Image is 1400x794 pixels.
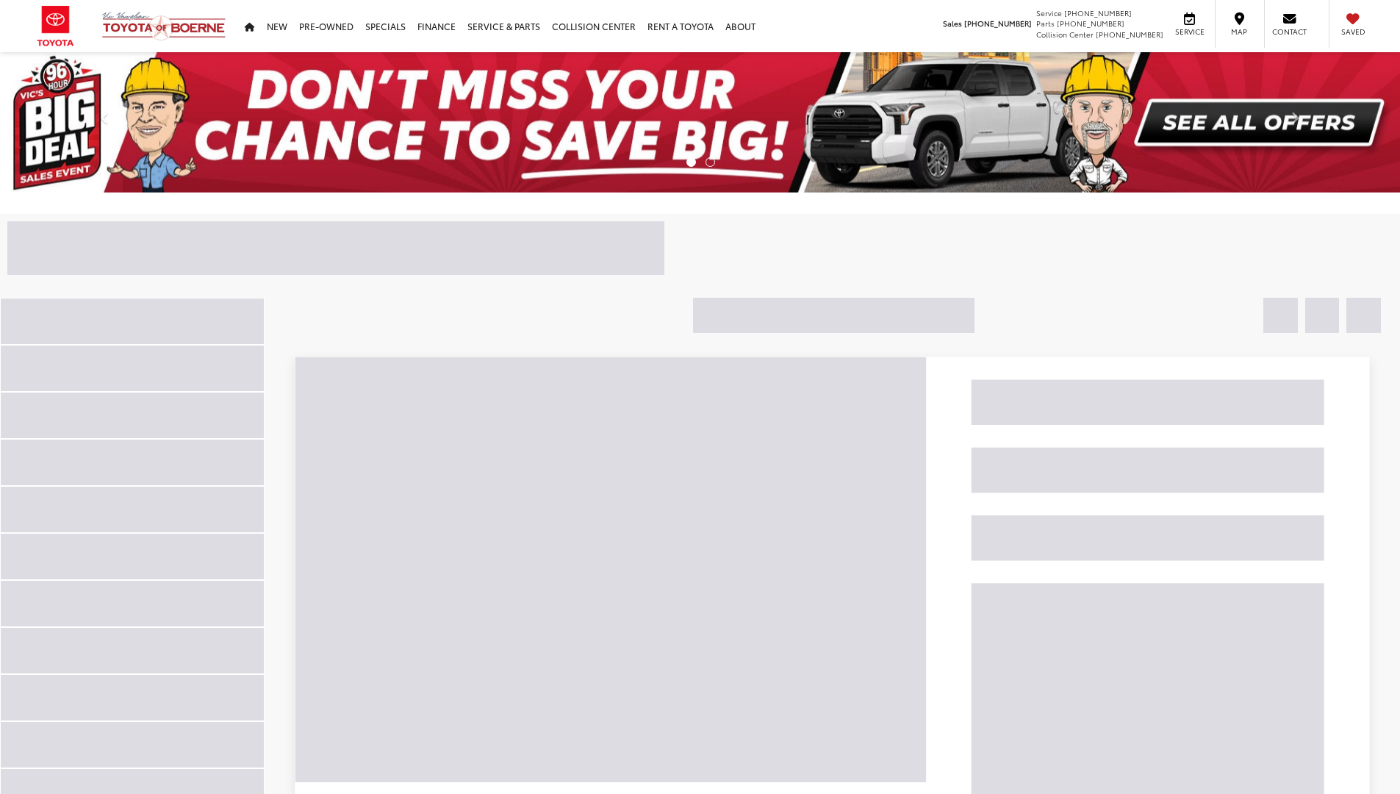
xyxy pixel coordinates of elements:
[1173,26,1206,37] span: Service
[101,11,226,41] img: Vic Vaughan Toyota of Boerne
[964,18,1032,29] span: [PHONE_NUMBER]
[1272,26,1307,37] span: Contact
[1036,18,1055,29] span: Parts
[1337,26,1369,37] span: Saved
[1036,29,1094,40] span: Collision Center
[1036,7,1062,18] span: Service
[1223,26,1255,37] span: Map
[943,18,962,29] span: Sales
[1057,18,1124,29] span: [PHONE_NUMBER]
[1096,29,1163,40] span: [PHONE_NUMBER]
[1064,7,1132,18] span: [PHONE_NUMBER]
